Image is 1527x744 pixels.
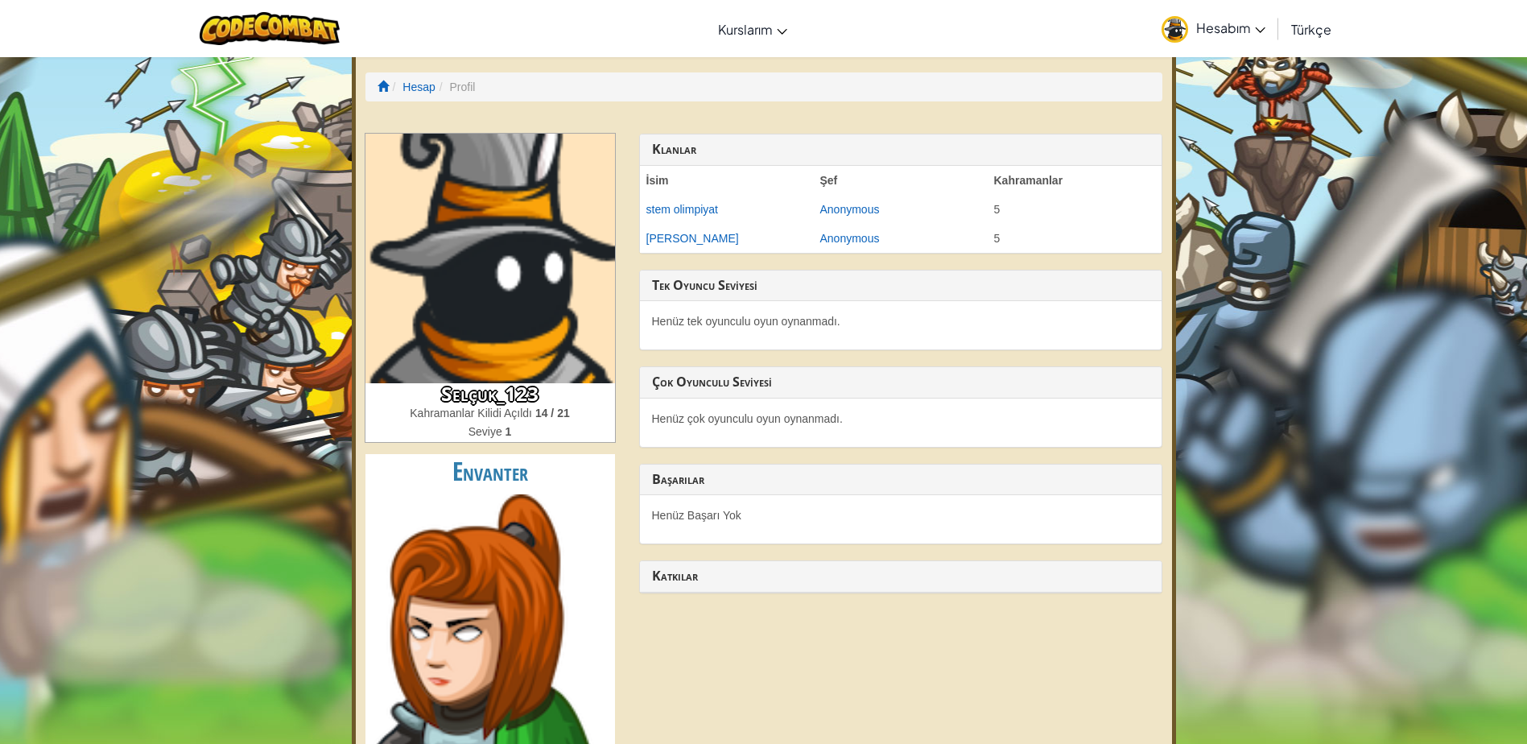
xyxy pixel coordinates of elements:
[1196,19,1265,36] span: Hesabım
[820,232,880,245] a: Anonymous
[718,21,773,38] span: Kurslarım
[652,143,1149,157] h3: Klanlar
[410,407,535,420] span: Kahramanlar Kilidi Açıldı
[652,279,1149,293] h3: Tek Oyuncu Seviyesi
[652,411,1149,427] p: Henüz çok oyunculu oyun oynanmadı.
[988,195,1162,224] td: 5
[1283,7,1339,51] a: Türkçe
[814,166,988,195] th: Şef
[820,203,880,216] a: Anonymous
[468,425,506,438] span: Seviye
[506,425,512,438] strong: 1
[200,12,340,45] img: CodeCombat logo
[640,166,814,195] th: İsim
[1291,21,1331,38] span: Türkçe
[1154,3,1273,54] a: Hesabım
[365,383,615,405] h3: Selçuk_123
[646,203,718,216] a: stem olimpiyat
[646,232,739,245] a: [PERSON_NAME]
[1162,16,1188,43] img: avatar
[402,81,435,93] a: Hesap
[652,313,1149,329] p: Henüz tek oyunculu oyun oynanmadı.
[710,7,795,51] a: Kurslarım
[652,507,1149,523] p: Henüz Başarı Yok
[365,454,615,490] h2: Envanter
[435,79,476,95] li: Profil
[988,224,1162,253] td: 5
[535,407,570,420] strong: 14 / 21
[652,569,1149,584] h3: Katkılar
[652,375,1149,390] h3: Çok Oyunculu Seviyesi
[988,166,1162,195] th: Kahramanlar
[652,473,1149,487] h3: Başarılar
